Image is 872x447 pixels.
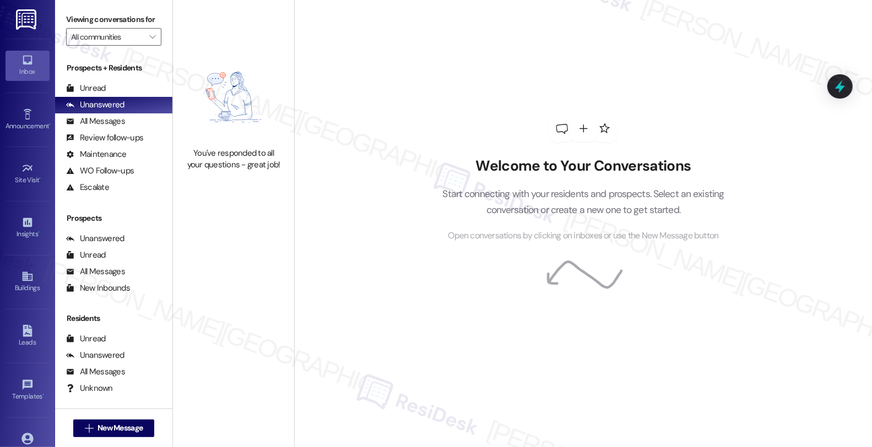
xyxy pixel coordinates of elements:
[66,83,106,94] div: Unread
[185,148,282,171] div: You've responded to all your questions - great job!
[6,375,50,405] a: Templates •
[6,321,50,351] a: Leads
[73,419,155,437] button: New Message
[66,249,106,261] div: Unread
[6,159,50,189] a: Site Visit •
[6,267,50,297] a: Buildings
[16,9,39,30] img: ResiDesk Logo
[66,383,113,394] div: Unknown
[66,149,127,160] div: Maintenance
[49,121,51,128] span: •
[66,266,125,277] div: All Messages
[66,99,124,111] div: Unanswered
[448,229,718,243] span: Open conversations by clicking on inboxes or use the New Message button
[71,28,144,46] input: All communities
[66,233,124,244] div: Unanswered
[66,165,134,177] div: WO Follow-ups
[66,132,143,144] div: Review follow-ups
[149,32,155,41] i: 
[66,182,109,193] div: Escalate
[66,350,124,361] div: Unanswered
[38,228,40,236] span: •
[66,11,161,28] label: Viewing conversations for
[426,157,741,175] h2: Welcome to Your Conversations
[6,51,50,80] a: Inbox
[66,282,130,294] div: New Inbounds
[85,424,93,433] i: 
[6,213,50,243] a: Insights •
[185,52,282,141] img: empty-state
[42,391,44,399] span: •
[66,333,106,345] div: Unread
[98,422,143,434] span: New Message
[66,116,125,127] div: All Messages
[55,212,172,224] div: Prospects
[55,313,172,324] div: Residents
[66,366,125,378] div: All Messages
[40,175,41,182] span: •
[55,62,172,74] div: Prospects + Residents
[426,186,741,217] p: Start connecting with your residents and prospects. Select an existing conversation or create a n...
